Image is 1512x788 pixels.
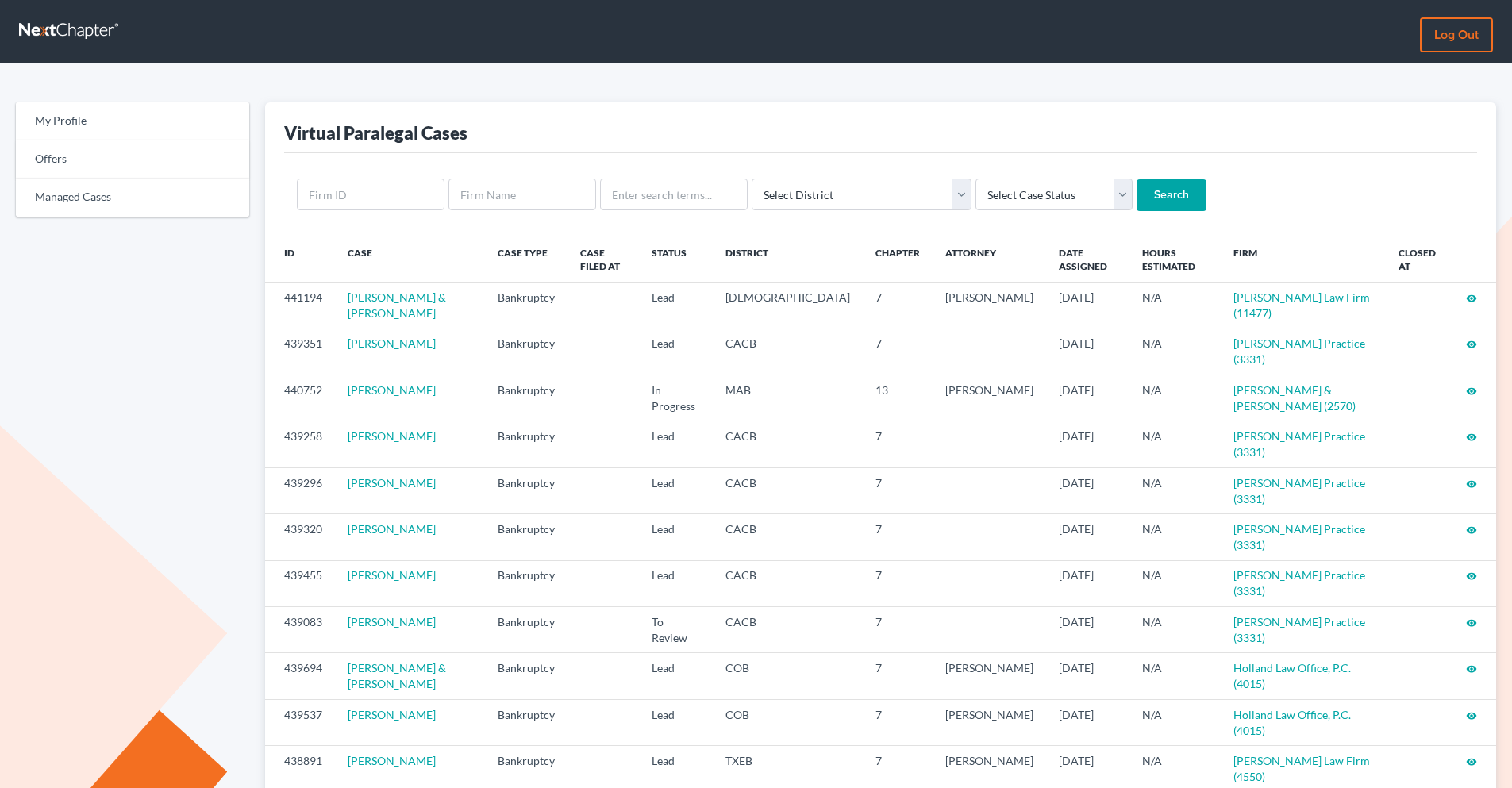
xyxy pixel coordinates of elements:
[1233,708,1351,737] a: Holland Law Office, P.C. (4015)
[713,467,863,513] td: CACB
[1466,663,1477,675] i: visibility
[933,375,1046,421] td: [PERSON_NAME]
[1466,383,1477,397] a: visibility
[639,236,712,283] th: Status
[1233,568,1365,598] a: [PERSON_NAME] Practice (3331)
[1233,661,1351,690] a: Holland Law Office, P.C. (4015)
[16,102,249,140] a: My Profile
[639,514,712,560] td: Lead
[1466,710,1477,721] i: visibility
[1233,615,1365,644] a: [PERSON_NAME] Practice (3331)
[713,375,863,421] td: MAB
[933,653,1046,699] td: [PERSON_NAME]
[1386,236,1453,283] th: Closed at
[1129,375,1221,421] td: N/A
[1129,514,1221,560] td: N/A
[348,568,436,582] a: [PERSON_NAME]
[713,329,863,375] td: CACB
[265,421,335,467] td: 439258
[863,653,933,699] td: 7
[933,236,1046,283] th: Attorney
[1221,236,1386,283] th: Firm
[265,375,335,421] td: 440752
[1129,329,1221,375] td: N/A
[1129,607,1221,653] td: N/A
[1466,386,1477,397] i: visibility
[1046,699,1129,745] td: [DATE]
[1466,432,1477,443] i: visibility
[348,708,436,721] a: [PERSON_NAME]
[1466,568,1477,582] a: visibility
[639,699,712,745] td: Lead
[284,121,467,144] div: Virtual Paralegal Cases
[1129,467,1221,513] td: N/A
[1420,17,1493,52] a: Log out
[1129,421,1221,467] td: N/A
[713,560,863,606] td: CACB
[1466,756,1477,767] i: visibility
[485,283,567,329] td: Bankruptcy
[1466,661,1477,675] a: visibility
[1466,479,1477,490] i: visibility
[348,661,446,690] a: [PERSON_NAME] & [PERSON_NAME]
[1046,375,1129,421] td: [DATE]
[348,383,436,397] a: [PERSON_NAME]
[639,653,712,699] td: Lead
[1233,476,1365,505] a: [PERSON_NAME] Practice (3331)
[485,329,567,375] td: Bankruptcy
[933,283,1046,329] td: [PERSON_NAME]
[1046,514,1129,560] td: [DATE]
[1466,429,1477,443] a: visibility
[713,283,863,329] td: [DEMOGRAPHIC_DATA]
[639,329,712,375] td: Lead
[297,179,444,210] input: Firm ID
[600,179,748,210] input: Enter search terms...
[1046,607,1129,653] td: [DATE]
[1046,236,1129,283] th: Date Assigned
[933,699,1046,745] td: [PERSON_NAME]
[1233,429,1365,459] a: [PERSON_NAME] Practice (3331)
[1466,615,1477,628] a: visibility
[639,283,712,329] td: Lead
[348,429,436,443] a: [PERSON_NAME]
[567,236,639,283] th: Case Filed At
[1129,236,1221,283] th: Hours Estimated
[1046,329,1129,375] td: [DATE]
[639,375,712,421] td: In Progress
[1129,283,1221,329] td: N/A
[1046,653,1129,699] td: [DATE]
[863,421,933,467] td: 7
[1466,617,1477,628] i: visibility
[713,421,863,467] td: CACB
[1129,653,1221,699] td: N/A
[863,560,933,606] td: 7
[639,421,712,467] td: Lead
[485,467,567,513] td: Bankruptcy
[485,653,567,699] td: Bankruptcy
[639,560,712,606] td: Lead
[863,699,933,745] td: 7
[639,607,712,653] td: To Review
[335,236,485,283] th: Case
[16,179,249,217] a: Managed Cases
[265,283,335,329] td: 441194
[265,236,335,283] th: ID
[1466,525,1477,536] i: visibility
[265,699,335,745] td: 439537
[1046,560,1129,606] td: [DATE]
[485,699,567,745] td: Bankruptcy
[348,754,436,767] a: [PERSON_NAME]
[1466,290,1477,304] a: visibility
[713,514,863,560] td: CACB
[485,514,567,560] td: Bankruptcy
[485,560,567,606] td: Bankruptcy
[16,140,249,179] a: Offers
[448,179,596,210] input: Firm Name
[713,607,863,653] td: CACB
[1466,522,1477,536] a: visibility
[863,467,933,513] td: 7
[639,467,712,513] td: Lead
[265,467,335,513] td: 439296
[1466,476,1477,490] a: visibility
[1466,339,1477,350] i: visibility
